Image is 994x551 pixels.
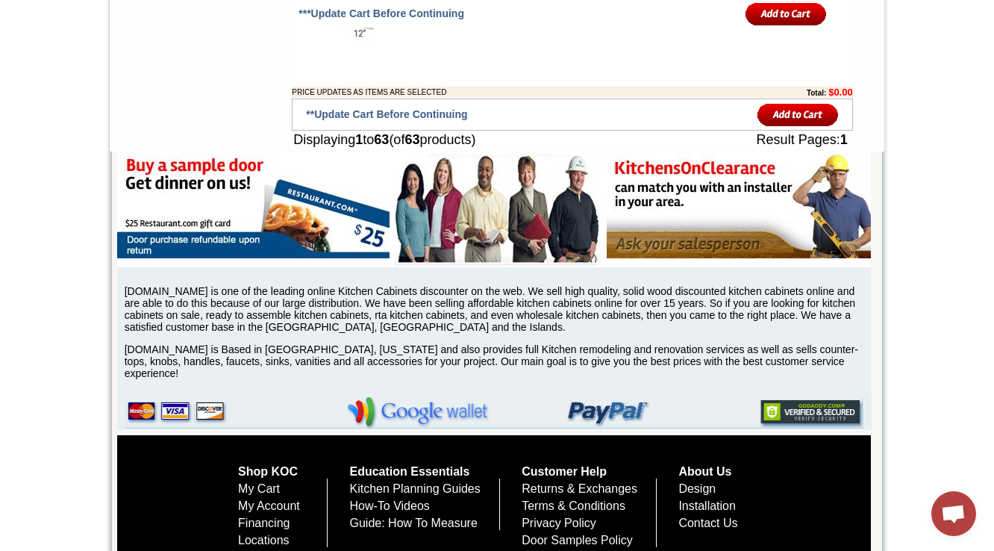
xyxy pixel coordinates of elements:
a: Terms & Conditions [522,499,625,512]
a: Education Essentials [350,465,470,478]
a: Locations [238,534,290,547]
img: spacer.gif [133,42,135,43]
input: Add to Cart [757,102,839,127]
b: 1 [355,132,363,147]
a: Returns & Exchanges [522,482,637,495]
img: spacer.gif [221,42,223,43]
td: Beachwood Oak Shaker [223,68,261,84]
td: [PERSON_NAME] Yellow Walnut [88,68,134,84]
td: Baycreek Gray [183,68,221,83]
a: About Us [678,465,731,478]
div: Open chat [931,491,976,536]
a: My Cart [238,482,280,495]
span: **Update Cart Before Continuing [306,108,467,120]
td: Alabaster Shaker [48,68,86,83]
img: pdf.png [2,4,14,16]
a: Kitchen Planning Guides [350,482,481,495]
a: How-To Videos [350,499,430,512]
img: spacer.gif [86,42,88,43]
img: spacer.gif [46,42,48,43]
b: $0.00 [828,87,853,98]
p: [DOMAIN_NAME] is one of the leading online Kitchen Cabinets discounter on the web. We sell high q... [125,285,871,333]
a: Price Sheet View in PDF Format [17,2,121,15]
a: Contact Us [678,517,737,529]
img: spacer.gif [181,42,183,43]
a: Door Samples Policy [522,534,633,547]
b: Price Sheet View in PDF Format [17,6,121,14]
p: [DOMAIN_NAME] is Based in [GEOGRAPHIC_DATA], [US_STATE] and also provides full Kitchen remodeling... [125,343,871,379]
span: ***Update Cart Before Continuing [298,7,464,19]
a: Privacy Policy [522,517,596,529]
b: 63 [374,132,389,147]
h5: Customer Help [522,465,657,479]
a: Installation [678,499,736,512]
a: Shop KOC [238,465,298,478]
td: PRICE UPDATES AS ITEMS ARE SELECTED [292,87,724,98]
b: 63 [404,132,419,147]
b: 1 [840,132,848,147]
a: Financing [238,517,290,529]
input: Add to Cart [745,1,827,26]
img: spacer.gif [261,42,263,43]
td: [PERSON_NAME] White Shaker [135,68,181,84]
a: My Account [238,499,300,512]
a: Guide: How To Measure [350,517,478,529]
b: Total: [807,89,826,97]
td: Bellmonte Maple [263,68,301,83]
td: Result Pages: [659,131,853,149]
td: Displaying to (of products) [292,131,659,149]
a: Design [678,482,716,495]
